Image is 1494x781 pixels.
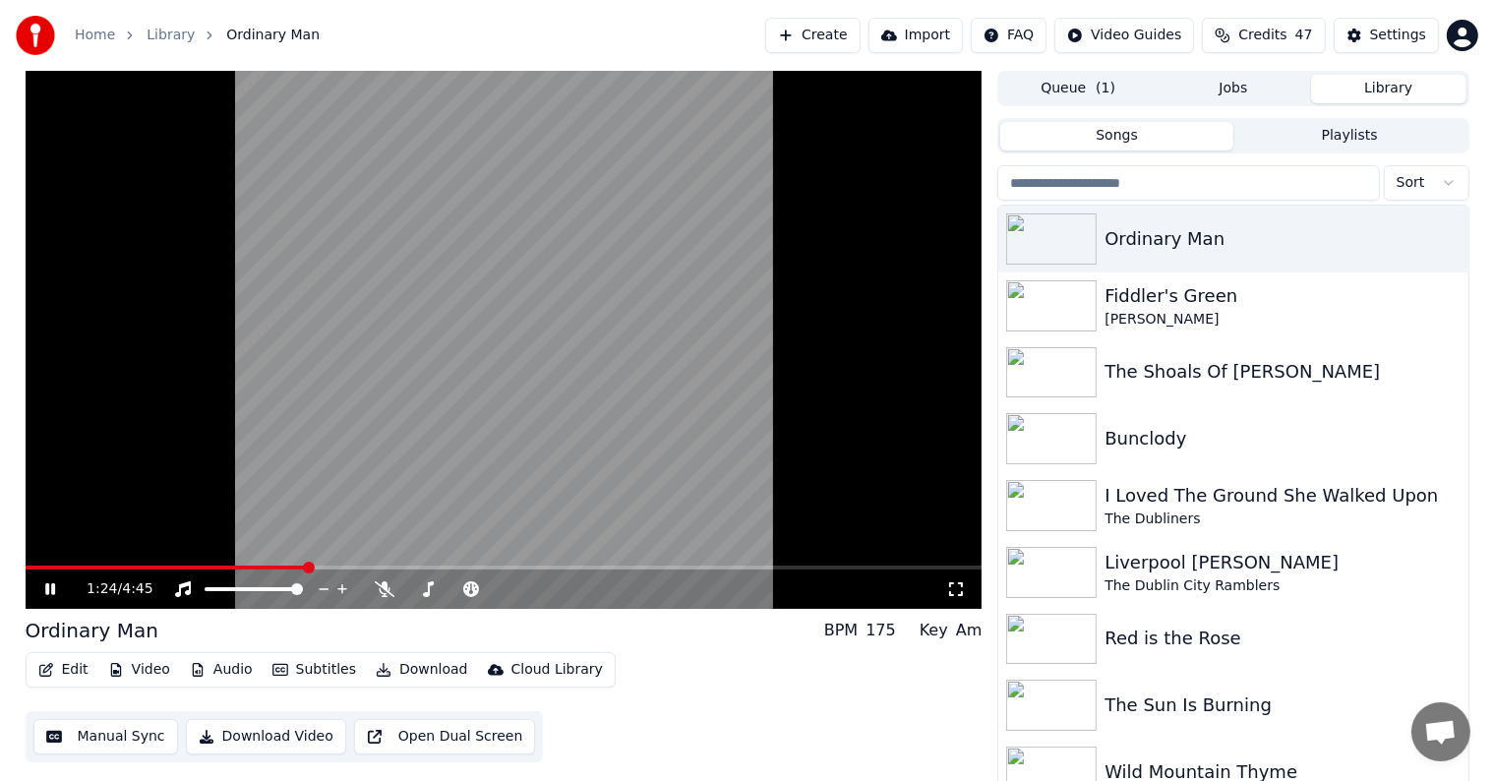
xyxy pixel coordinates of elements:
[186,719,346,754] button: Download Video
[1411,702,1470,761] a: Open chat
[1105,425,1460,452] div: Bunclody
[1054,18,1194,53] button: Video Guides
[100,656,178,684] button: Video
[1000,75,1156,103] button: Queue
[1105,625,1460,652] div: Red is the Rose
[1397,173,1425,193] span: Sort
[866,619,896,642] div: 175
[30,656,96,684] button: Edit
[87,579,134,599] div: /
[26,617,158,644] div: Ordinary Man
[1096,79,1115,98] span: ( 1 )
[368,656,476,684] button: Download
[1370,26,1426,45] div: Settings
[1000,122,1233,150] button: Songs
[87,579,117,599] span: 1:24
[75,26,320,45] nav: breadcrumb
[1233,122,1466,150] button: Playlists
[1105,549,1460,576] div: Liverpool [PERSON_NAME]
[1105,691,1460,719] div: The Sun Is Burning
[265,656,364,684] button: Subtitles
[824,619,858,642] div: BPM
[75,26,115,45] a: Home
[33,719,178,754] button: Manual Sync
[1295,26,1313,45] span: 47
[147,26,195,45] a: Library
[1105,310,1460,330] div: [PERSON_NAME]
[1202,18,1325,53] button: Credits47
[1311,75,1466,103] button: Library
[1156,75,1311,103] button: Jobs
[354,719,536,754] button: Open Dual Screen
[1238,26,1286,45] span: Credits
[1105,282,1460,310] div: Fiddler's Green
[1105,358,1460,386] div: The Shoals Of [PERSON_NAME]
[920,619,948,642] div: Key
[511,660,603,680] div: Cloud Library
[1105,510,1460,529] div: The Dubliners
[16,16,55,55] img: youka
[182,656,261,684] button: Audio
[971,18,1046,53] button: FAQ
[1105,225,1460,253] div: Ordinary Man
[122,579,152,599] span: 4:45
[1334,18,1439,53] button: Settings
[1105,576,1460,596] div: The Dublin City Ramblers
[765,18,861,53] button: Create
[226,26,320,45] span: Ordinary Man
[956,619,983,642] div: Am
[868,18,963,53] button: Import
[1105,482,1460,510] div: I Loved The Ground She Walked Upon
